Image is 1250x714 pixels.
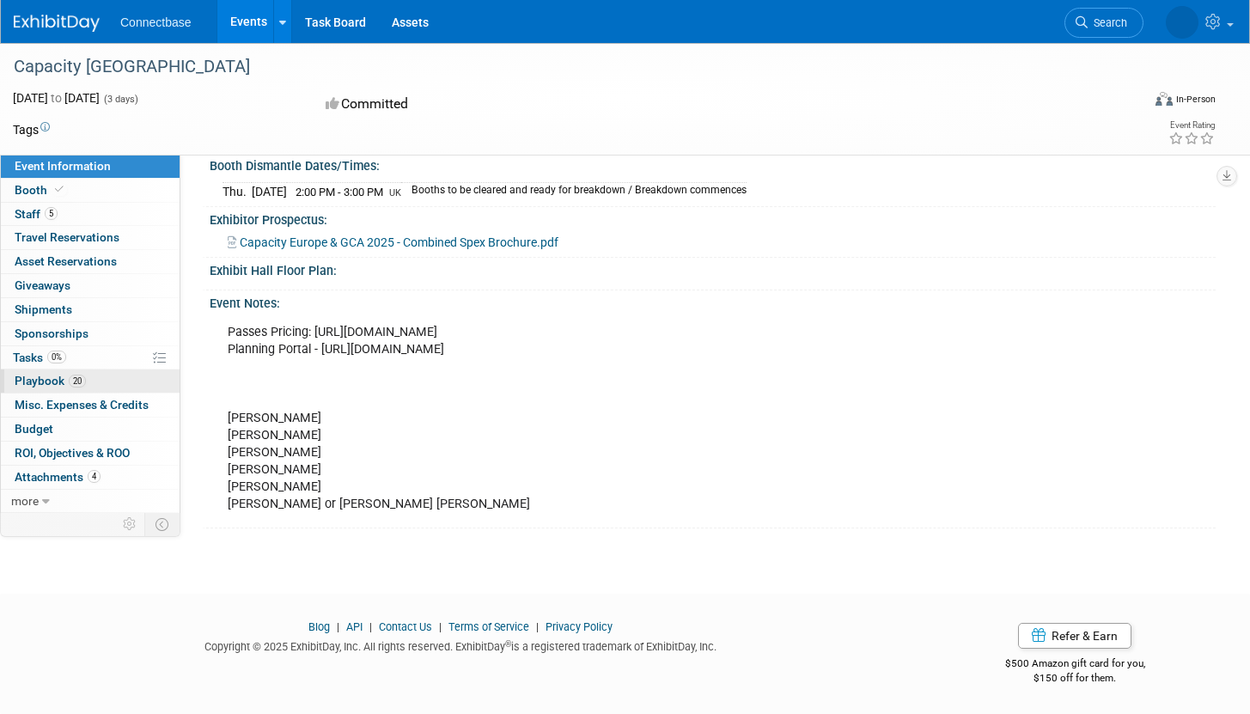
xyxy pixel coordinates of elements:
span: Booth [15,183,67,197]
img: ExhibitDay [14,15,100,32]
img: Jack Davey [1166,6,1198,39]
span: Search [1088,16,1127,29]
td: Personalize Event Tab Strip [115,513,145,535]
span: Giveaways [15,278,70,292]
a: Terms of Service [448,620,529,633]
div: Exhibitor Prospectus: [210,207,1216,229]
a: Asset Reservations [1,250,180,273]
a: Blog [308,620,330,633]
span: 4 [88,470,101,483]
span: Sponsorships [15,326,88,340]
a: Event Information [1,155,180,178]
div: Booth Dismantle Dates/Times: [210,153,1216,174]
span: Staff [15,207,58,221]
a: ROI, Objectives & ROO [1,442,180,465]
span: | [365,620,376,633]
a: Travel Reservations [1,226,180,249]
a: Misc. Expenses & Credits [1,394,180,417]
div: $150 off for them. [935,671,1216,686]
a: Budget [1,418,180,441]
span: | [532,620,543,633]
div: Committed [320,89,704,119]
div: Passes Pricing: [URL][DOMAIN_NAME] Planning Portal - [URL][DOMAIN_NAME] [PERSON_NAME] [PERSON_NAM... [216,315,1021,522]
span: 0% [47,351,66,363]
span: ROI, Objectives & ROO [15,446,130,460]
td: Thu. [223,182,252,200]
span: Misc. Expenses & Credits [15,398,149,412]
div: Event Rating [1168,121,1215,130]
a: Booth [1,179,180,202]
span: Capacity Europe & GCA 2025 - Combined Spex Brochure.pdf [240,235,558,249]
span: (3 days) [102,94,138,105]
span: Travel Reservations [15,230,119,244]
a: Search [1064,8,1143,38]
span: Connectbase [120,15,192,29]
a: Capacity Europe & GCA 2025 - Combined Spex Brochure.pdf [228,235,558,249]
span: | [332,620,344,633]
a: Refer & Earn [1018,623,1131,649]
span: Event Information [15,159,111,173]
div: Copyright © 2025 ExhibitDay, Inc. All rights reserved. ExhibitDay is a registered trademark of Ex... [13,635,909,655]
span: UK [389,187,401,198]
span: Attachments [15,470,101,484]
a: Privacy Policy [546,620,613,633]
a: Shipments [1,298,180,321]
div: Event Format [1037,89,1216,115]
a: Staff5 [1,203,180,226]
a: Giveaways [1,274,180,297]
div: In-Person [1175,93,1216,106]
div: $500 Amazon gift card for you, [935,645,1216,685]
div: Event Notes: [210,290,1216,312]
span: Budget [15,422,53,436]
td: [DATE] [252,182,287,200]
span: more [11,494,39,508]
span: 20 [69,375,86,388]
a: API [346,620,363,633]
div: Exhibit Hall Floor Plan: [210,258,1216,279]
a: Tasks0% [1,346,180,369]
sup: ® [505,639,511,649]
span: to [48,91,64,105]
span: | [435,620,446,633]
a: Contact Us [379,620,432,633]
span: Playbook [15,374,86,388]
span: [DATE] [DATE] [13,91,100,105]
span: Tasks [13,351,66,364]
a: Attachments4 [1,466,180,489]
span: 2:00 PM - 3:00 PM [296,186,383,198]
i: Booth reservation complete [55,185,64,194]
span: 5 [45,207,58,220]
td: Toggle Event Tabs [145,513,180,535]
td: Booths to be cleared and ready for breakdown / Breakdown commences [401,182,747,200]
span: Asset Reservations [15,254,117,268]
td: Tags [13,121,50,138]
span: Shipments [15,302,72,316]
a: more [1,490,180,513]
img: Format-Inperson.png [1155,92,1173,106]
a: Playbook20 [1,369,180,393]
div: Capacity [GEOGRAPHIC_DATA] [8,52,1113,82]
a: Sponsorships [1,322,180,345]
